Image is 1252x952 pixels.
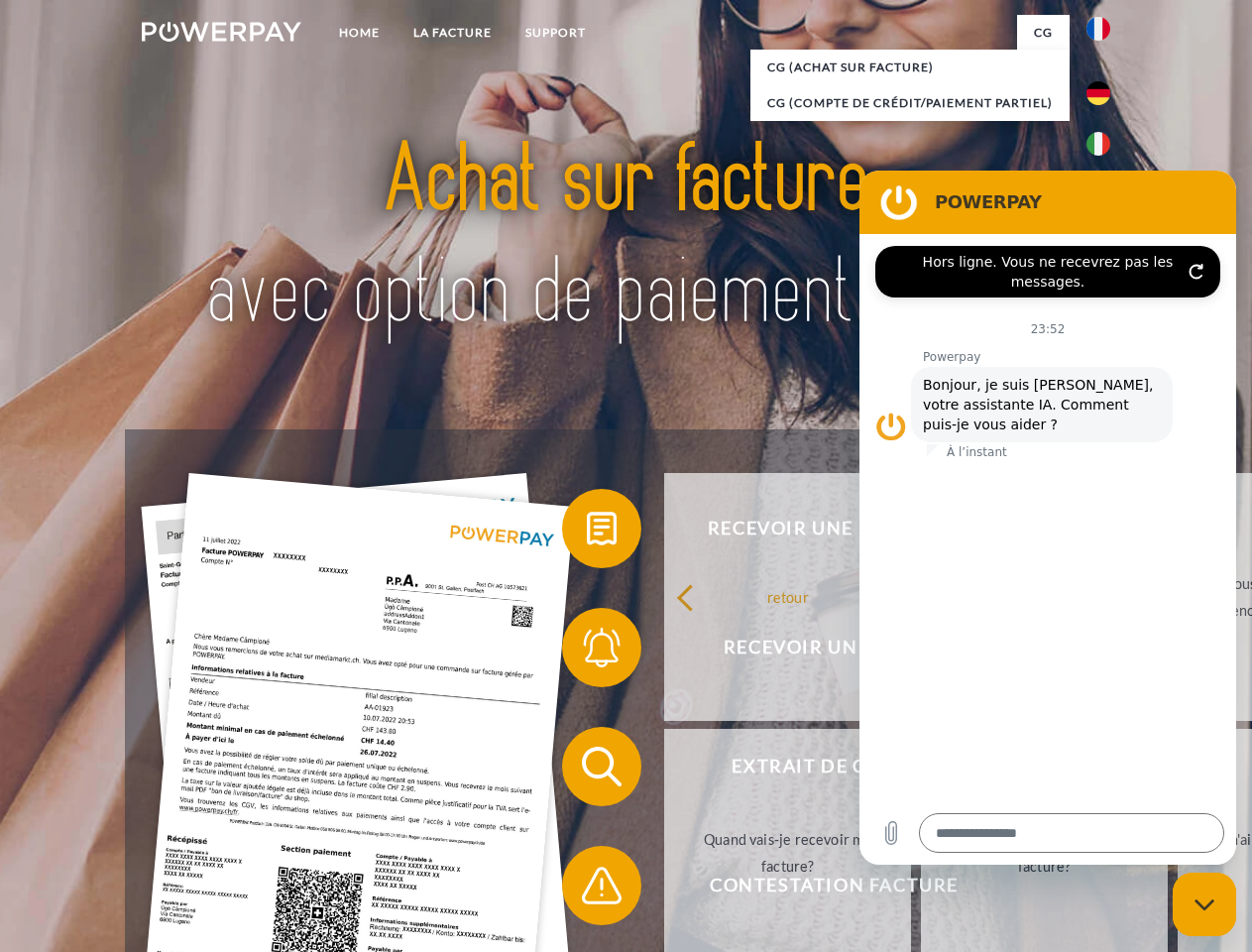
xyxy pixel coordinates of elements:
[562,489,1078,568] button: Recevoir une facture ?
[1086,132,1110,156] img: it
[509,15,603,51] a: Support
[397,15,509,51] a: LA FACTURE
[750,50,1070,85] a: CG (achat sur facture)
[577,861,626,910] img: qb_warning.svg
[189,95,1063,380] img: title-powerpay_fr.svg
[1086,17,1110,41] img: fr
[562,846,1078,925] button: Contestation Facture
[142,22,301,42] img: logo-powerpay-white.svg
[859,171,1236,865] iframe: Fenêtre de messagerie
[750,85,1070,121] a: CG (Compte de crédit/paiement partiel)
[577,623,626,672] img: qb_bell.svg
[562,608,1078,687] button: Recevoir un rappel?
[562,727,1078,806] button: Extrait de compte
[676,583,899,610] div: retour
[577,742,626,791] img: qb_search.svg
[676,826,899,880] div: Quand vais-je recevoir ma facture?
[1173,873,1236,936] iframe: Bouton de lancement de la fenêtre de messagerie, conversation en cours
[1017,15,1070,51] a: CG
[577,504,626,553] img: qb_bill.svg
[322,15,397,51] a: Home
[1086,81,1110,105] img: de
